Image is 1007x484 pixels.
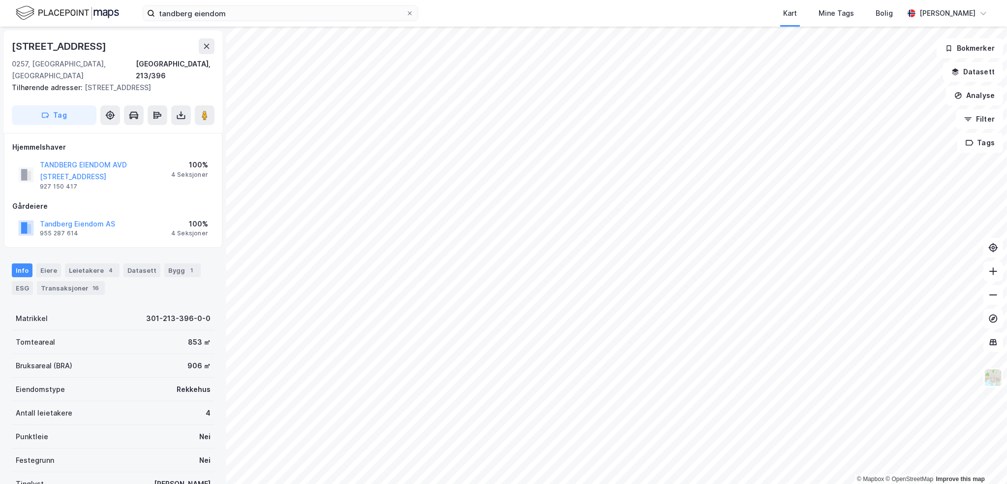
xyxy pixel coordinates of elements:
a: Mapbox [857,476,884,483]
div: 853 ㎡ [188,336,211,348]
button: Datasett [943,62,1003,82]
button: Analyse [946,86,1003,105]
div: [STREET_ADDRESS] [12,38,108,54]
div: Mine Tags [819,7,854,19]
button: Tags [957,133,1003,153]
div: Hjemmelshaver [12,141,214,153]
button: Tag [12,105,96,125]
div: Tomteareal [16,336,55,348]
div: 4 Seksjoner [171,171,208,179]
div: 301-213-396-0-0 [146,313,211,324]
a: OpenStreetMap [885,476,933,483]
div: 4 [206,407,211,419]
div: Rekkehus [177,384,211,395]
div: Bruksareal (BRA) [16,360,72,372]
div: Datasett [123,263,160,277]
div: ESG [12,281,33,295]
div: Eiendomstype [16,384,65,395]
div: Festegrunn [16,454,54,466]
span: Tilhørende adresser: [12,83,85,92]
input: Søk på adresse, matrikkel, gårdeiere, leietakere eller personer [155,6,406,21]
div: Bolig [876,7,893,19]
div: Transaksjoner [37,281,105,295]
div: 927 150 417 [40,183,77,191]
div: 100% [171,218,208,230]
div: Info [12,263,32,277]
div: 906 ㎡ [187,360,211,372]
div: 955 287 614 [40,229,78,237]
div: Gårdeiere [12,200,214,212]
div: 16 [91,283,101,293]
div: Bygg [164,263,201,277]
div: Antall leietakere [16,407,72,419]
div: 1 [187,265,197,275]
img: Z [984,368,1003,387]
iframe: Chat Widget [958,437,1007,484]
div: [PERSON_NAME] [919,7,976,19]
div: Kontrollprogram for chat [958,437,1007,484]
button: Filter [956,109,1003,129]
div: 4 [106,265,116,275]
img: logo.f888ab2527a4732fd821a326f86c7f29.svg [16,4,119,22]
div: [GEOGRAPHIC_DATA], 213/396 [136,58,214,82]
div: Punktleie [16,431,48,443]
div: Nei [199,454,211,466]
a: Improve this map [936,476,985,483]
div: [STREET_ADDRESS] [12,82,207,94]
div: Kart [783,7,797,19]
div: Nei [199,431,211,443]
button: Bokmerker [937,38,1003,58]
div: Matrikkel [16,313,48,324]
div: Leietakere [65,263,120,277]
div: 0257, [GEOGRAPHIC_DATA], [GEOGRAPHIC_DATA] [12,58,136,82]
div: Eiere [36,263,61,277]
div: 4 Seksjoner [171,229,208,237]
div: 100% [171,159,208,171]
